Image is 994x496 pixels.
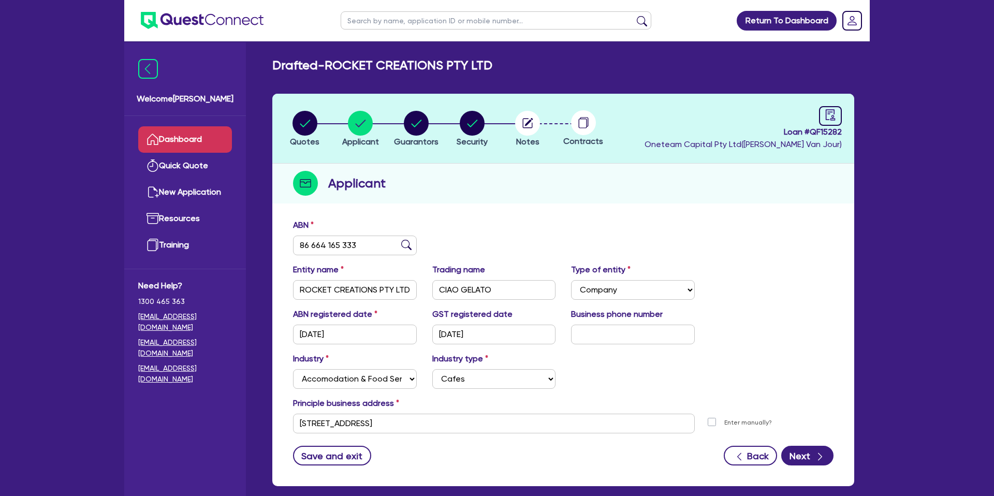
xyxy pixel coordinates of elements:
label: Industry type [432,353,488,365]
img: new-application [147,186,159,198]
img: step-icon [293,171,318,196]
span: 1300 465 363 [138,296,232,307]
button: Security [456,110,488,149]
button: Applicant [342,110,379,149]
a: [EMAIL_ADDRESS][DOMAIN_NAME] [138,363,232,385]
a: Quick Quote [138,153,232,179]
a: Return To Dashboard [737,11,837,31]
span: Guarantors [394,137,438,147]
span: audit [825,109,836,121]
span: Need Help? [138,280,232,292]
a: Dashboard [138,126,232,153]
button: Guarantors [393,110,439,149]
button: Save and exit [293,446,371,465]
span: Notes [516,137,539,147]
span: Loan # QF15282 [645,126,842,138]
h2: Applicant [328,174,386,193]
a: New Application [138,179,232,206]
input: Search by name, application ID or mobile number... [341,11,651,30]
a: [EMAIL_ADDRESS][DOMAIN_NAME] [138,311,232,333]
label: Industry [293,353,329,365]
button: Notes [515,110,540,149]
label: Entity name [293,264,344,276]
label: Type of entity [571,264,631,276]
img: quick-quote [147,159,159,172]
h2: Drafted - ROCKET CREATIONS PTY LTD [272,58,492,73]
label: GST registered date [432,308,513,320]
label: Business phone number [571,308,663,320]
span: Quotes [290,137,319,147]
img: icon-menu-close [138,59,158,79]
a: Dropdown toggle [839,7,866,34]
img: training [147,239,159,251]
span: Oneteam Capital Pty Ltd ( [PERSON_NAME] Van Jour ) [645,139,842,149]
label: Trading name [432,264,485,276]
label: ABN [293,219,314,231]
button: Next [781,446,834,465]
button: Quotes [289,110,320,149]
a: audit [819,106,842,126]
label: Enter manually? [724,418,772,428]
label: Principle business address [293,397,399,410]
a: Training [138,232,232,258]
button: Back [724,446,777,465]
img: quest-connect-logo-blue [141,12,264,29]
span: Welcome [PERSON_NAME] [137,93,233,105]
img: abn-lookup icon [401,240,412,250]
span: Contracts [563,136,603,146]
span: Applicant [342,137,379,147]
input: DD / MM / YYYY [293,325,417,344]
a: Resources [138,206,232,232]
input: DD / MM / YYYY [432,325,556,344]
img: resources [147,212,159,225]
label: ABN registered date [293,308,377,320]
a: [EMAIL_ADDRESS][DOMAIN_NAME] [138,337,232,359]
span: Security [457,137,488,147]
